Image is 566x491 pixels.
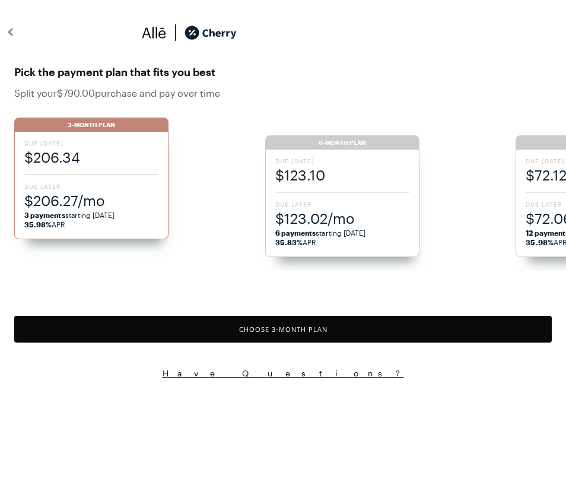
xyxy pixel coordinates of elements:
span: Split your $790.00 purchase and pay over time [14,87,552,99]
strong: 35.98% [24,220,52,229]
div: 6-Month Plan [265,135,419,150]
strong: 35.83% [275,238,303,246]
span: starting [DATE] APR [24,210,158,229]
span: Due Later [24,182,158,191]
img: svg%3e [167,24,185,42]
div: 3-Month Plan [14,118,168,132]
span: $123.10 [275,165,409,185]
strong: 35.98% [526,238,553,246]
img: cherry_black_logo-DrOE_MJI.svg [185,24,237,42]
span: Pick the payment plan that fits you best [14,62,552,81]
img: svg%3e [4,23,18,41]
strong: 6 payments [275,229,316,237]
button: Choose 3-Month Plan [14,316,552,343]
span: Due [DATE] [275,157,409,165]
strong: 3 payments [24,211,65,219]
span: Due [DATE] [24,139,158,147]
span: starting [DATE] APR [275,228,409,247]
span: Due Later [275,200,409,208]
span: $123.02/mo [275,208,409,228]
img: svg%3e [142,24,167,42]
span: $206.27/mo [24,191,158,210]
span: $206.34 [24,147,158,167]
